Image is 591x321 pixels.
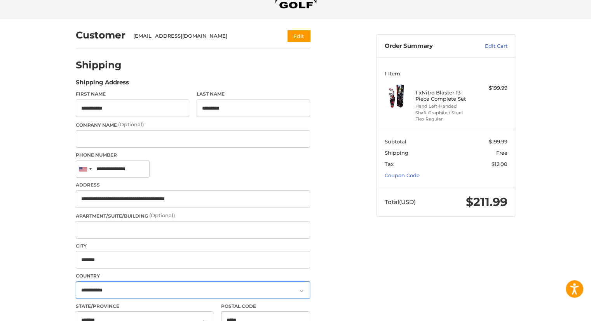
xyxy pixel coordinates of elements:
[149,212,175,218] small: (Optional)
[489,138,507,145] span: $199.99
[496,150,507,156] span: Free
[76,161,94,178] div: United States: +1
[385,70,507,77] h3: 1 Item
[76,29,126,41] h2: Customer
[385,172,420,178] a: Coupon Code
[492,161,507,167] span: $12.00
[288,30,310,42] button: Edit
[221,303,310,310] label: Postal Code
[468,42,507,50] a: Edit Cart
[385,138,406,145] span: Subtotal
[76,78,129,91] legend: Shipping Address
[118,121,144,127] small: (Optional)
[76,59,122,71] h2: Shipping
[466,195,507,209] span: $211.99
[415,103,475,110] li: Hand Left-Handed
[415,116,475,122] li: Flex Regular
[197,91,310,98] label: Last Name
[76,121,310,129] label: Company Name
[415,89,475,102] h4: 1 x Nitro Blaster 13-Piece Complete Set
[76,212,310,220] label: Apartment/Suite/Building
[415,110,475,116] li: Shaft Graphite / Steel
[133,32,273,40] div: [EMAIL_ADDRESS][DOMAIN_NAME]
[385,42,468,50] h3: Order Summary
[76,242,310,249] label: City
[76,91,189,98] label: First Name
[76,152,310,159] label: Phone Number
[76,181,310,188] label: Address
[385,161,394,167] span: Tax
[76,303,213,310] label: State/Province
[385,198,416,206] span: Total (USD)
[477,84,507,92] div: $199.99
[385,150,408,156] span: Shipping
[76,272,310,279] label: Country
